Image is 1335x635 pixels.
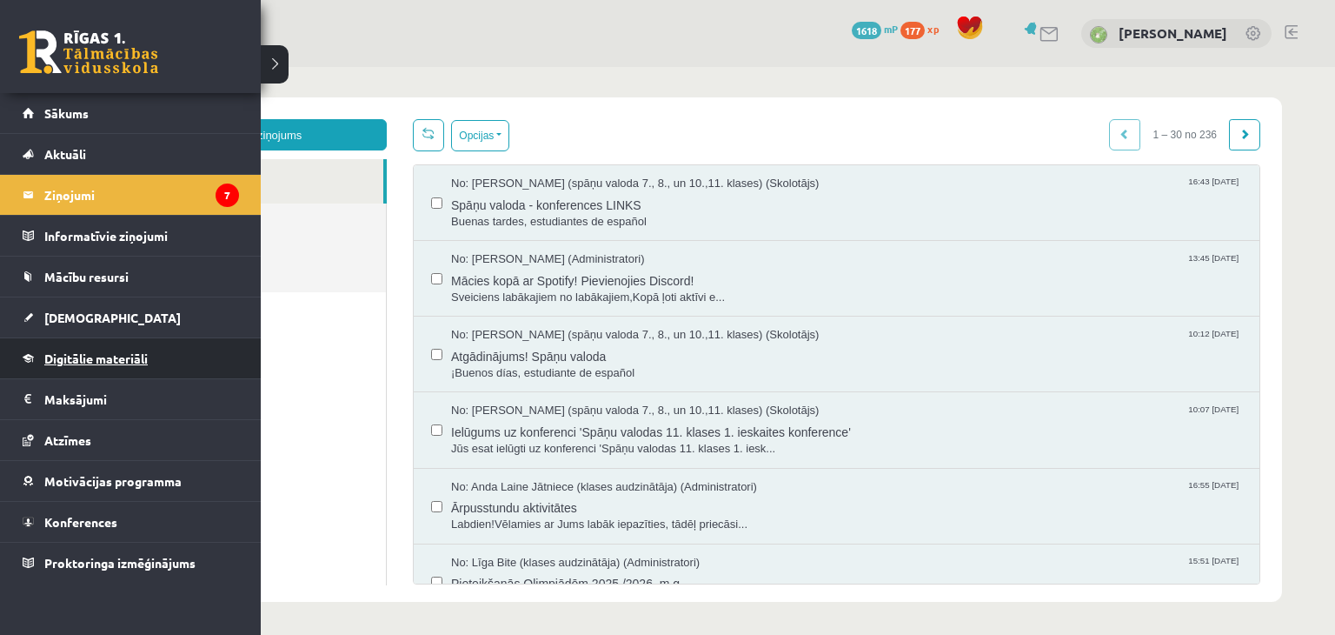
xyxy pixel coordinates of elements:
[44,432,91,448] span: Atzīmes
[382,260,1172,314] a: No: [PERSON_NAME] (spāņu valoda 7., 8., un 10.,11. klases) (Skolotājs) 10:12 [DATE] Atgādinājums!...
[382,336,1172,390] a: No: [PERSON_NAME] (spāņu valoda 7., 8., un 10.,11. klases) (Skolotājs) 10:07 [DATE] Ielūgums uz k...
[23,420,239,460] a: Atzīmes
[1115,109,1172,122] span: 16:43 [DATE]
[382,277,1172,298] span: Atgādinājums! Spāņu valoda
[23,93,239,133] a: Sākums
[1115,412,1172,425] span: 16:55 [DATE]
[382,412,1172,466] a: No: Anda Laine Jātniece (klases audzinātāja) (Administratori) 16:55 [DATE] Ārpusstundu aktivitāte...
[382,298,1172,315] span: ¡Buenos días, estudiante de español
[23,175,239,215] a: Ziņojumi7
[23,216,239,256] a: Informatīvie ziņojumi
[23,502,239,542] a: Konferences
[23,134,239,174] a: Aktuāli
[382,488,1172,542] a: No: Līga Bite (klases audzinātāja) (Administratori) 15:51 [DATE] Pieteikšanās Olimpiādēm 2025./20...
[382,53,440,84] button: Opcijas
[1115,184,1172,197] span: 13:45 [DATE]
[52,181,316,225] a: Dzēstie
[44,351,148,366] span: Digitālie materiāli
[19,30,158,74] a: Rīgas 1. Tālmācības vidusskola
[44,310,181,325] span: [DEMOGRAPHIC_DATA]
[44,146,86,162] span: Aktuāli
[1090,26,1107,43] img: Agnese Liene Stomere
[44,514,117,530] span: Konferences
[382,109,1172,163] a: No: [PERSON_NAME] (spāņu valoda 7., 8., un 10.,11. klases) (Skolotājs) 16:43 [DATE] Spāņu valoda ...
[23,257,239,297] a: Mācību resursi
[52,137,316,181] a: Nosūtītie
[382,201,1172,223] span: Mācies kopā ar Spotify! Pievienojies Discord!
[1115,336,1172,349] span: 10:07 [DATE]
[44,175,239,215] legend: Ziņojumi
[1115,260,1172,273] span: 10:12 [DATE]
[382,184,575,201] span: No: [PERSON_NAME] (Administratori)
[382,260,749,277] span: No: [PERSON_NAME] (spāņu valoda 7., 8., un 10.,11. klases) (Skolotājs)
[382,428,1172,450] span: Ārpusstundu aktivitātes
[382,504,1172,525] span: Pieteikšanās Olimpiādēm 2025./2026. m.g.
[900,22,947,36] a: 177 xp
[1119,24,1227,42] a: [PERSON_NAME]
[23,379,239,419] a: Maksājumi
[382,412,687,429] span: No: Anda Laine Jātniece (klases audzinātāja) (Administratori)
[852,22,881,39] span: 1618
[900,22,925,39] span: 177
[44,105,89,121] span: Sākums
[382,374,1172,391] span: Jūs esat ielūgti uz konferenci 'Spāņu valodas 11. klases 1. iesk...
[382,450,1172,466] span: Labdien!Vēlamies ar Jums labāk iepazīties, tādēļ priecāsi...
[382,223,1172,239] span: Sveiciens labākajiem no labākajiem,Kopā ļoti aktīvi e...
[44,473,182,489] span: Motivācijas programma
[44,216,239,256] legend: Informatīvie ziņojumi
[44,269,129,284] span: Mācību resursi
[44,555,196,571] span: Proktoringa izmēģinājums
[884,22,898,36] span: mP
[216,184,239,207] i: 7
[52,52,317,84] a: Jauns ziņojums
[23,543,239,583] a: Proktoringa izmēģinājums
[382,109,749,125] span: No: [PERSON_NAME] (spāņu valoda 7., 8., un 10.,11. klases) (Skolotājs)
[1071,52,1160,84] span: 1 – 30 no 236
[382,184,1172,238] a: No: [PERSON_NAME] (Administratori) 13:45 [DATE] Mācies kopā ar Spotify! Pievienojies Discord! Sve...
[44,379,239,419] legend: Maksājumi
[382,352,1172,374] span: Ielūgums uz konferenci 'Spāņu valodas 11. klases 1. ieskaites konference'
[927,22,939,36] span: xp
[382,147,1172,164] span: Buenas tardes, estudiantes de español
[382,125,1172,147] span: Spāņu valoda - konferences LINKS
[852,22,898,36] a: 1618 mP
[1115,488,1172,501] span: 15:51 [DATE]
[382,336,749,352] span: No: [PERSON_NAME] (spāņu valoda 7., 8., un 10.,11. klases) (Skolotājs)
[52,92,314,137] a: Ienākošie
[23,297,239,338] a: [DEMOGRAPHIC_DATA]
[23,338,239,378] a: Digitālie materiāli
[23,461,239,501] a: Motivācijas programma
[382,488,630,505] span: No: Līga Bite (klases audzinātāja) (Administratori)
